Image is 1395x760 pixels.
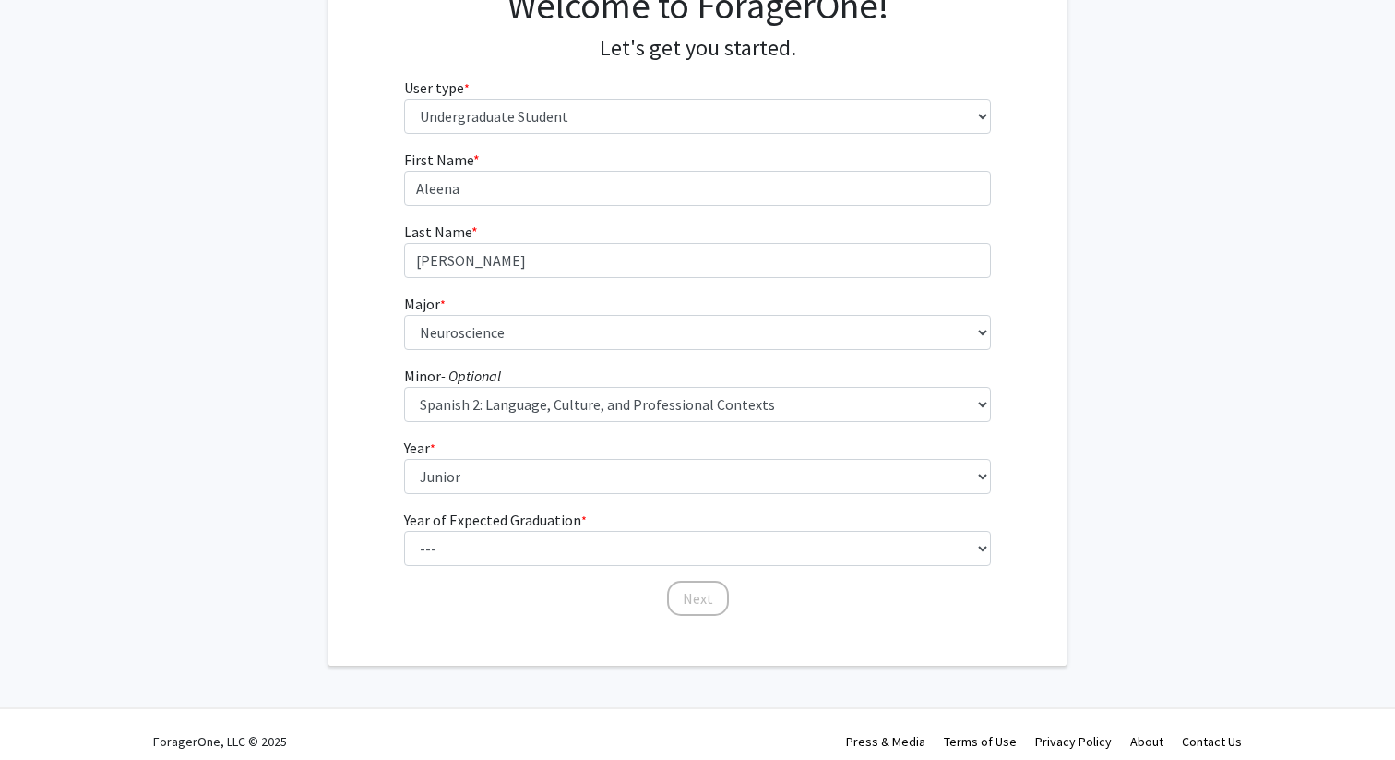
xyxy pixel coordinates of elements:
[14,677,78,746] iframe: Chat
[404,35,992,62] h4: Let's get you started.
[1182,733,1242,750] a: Contact Us
[944,733,1017,750] a: Terms of Use
[404,509,587,531] label: Year of Expected Graduation
[667,581,729,616] button: Next
[1035,733,1112,750] a: Privacy Policy
[404,223,471,241] span: Last Name
[404,437,435,459] label: Year
[441,367,501,385] i: - Optional
[404,151,473,169] span: First Name
[846,733,925,750] a: Press & Media
[404,293,446,315] label: Major
[404,365,501,387] label: Minor
[1130,733,1163,750] a: About
[404,77,470,99] label: User type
